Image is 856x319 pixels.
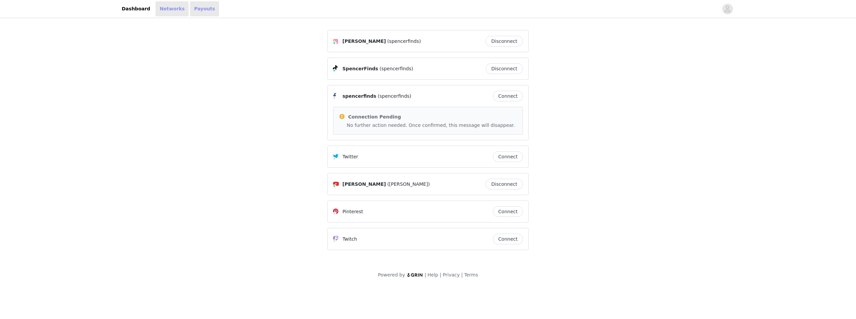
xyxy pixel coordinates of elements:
[387,38,421,45] span: (spencerfinds)
[118,1,154,16] a: Dashboard
[380,65,413,72] span: (spencerfinds)
[387,181,430,188] span: ([PERSON_NAME])
[155,1,189,16] a: Networks
[378,272,405,277] span: Powered by
[333,39,338,44] img: Instagram Icon
[342,236,357,243] p: Twitch
[464,272,478,277] a: Terms
[342,65,378,72] span: SpencerFinds
[493,206,523,217] button: Connect
[347,122,517,129] p: No further action needed. Once confirmed, this message will disappear.
[486,63,523,74] button: Disconnect
[425,272,426,277] span: |
[342,153,358,160] p: Twitter
[342,181,386,188] span: [PERSON_NAME]
[342,208,363,215] p: Pinterest
[342,38,386,45] span: [PERSON_NAME]
[486,36,523,47] button: Disconnect
[428,272,438,277] a: Help
[486,179,523,189] button: Disconnect
[493,234,523,244] button: Connect
[348,114,401,119] span: Connection Pending
[443,272,460,277] a: Privacy
[440,272,441,277] span: |
[190,1,219,16] a: Payouts
[724,4,731,14] div: avatar
[493,151,523,162] button: Connect
[342,93,376,100] span: spencerfinds
[461,272,463,277] span: |
[493,91,523,101] button: Connect
[378,93,412,100] span: (spencerfinds)
[407,273,423,277] img: logo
